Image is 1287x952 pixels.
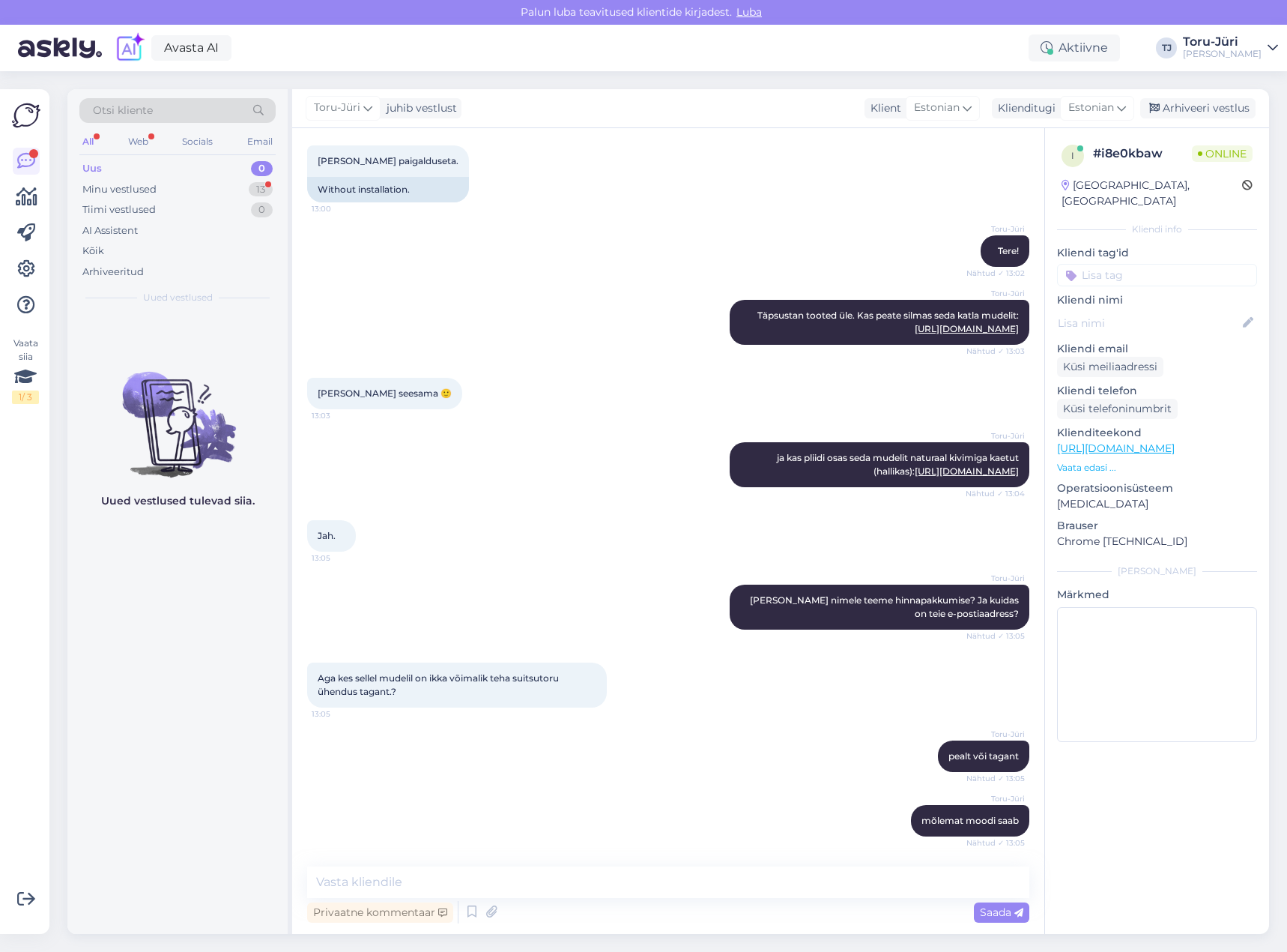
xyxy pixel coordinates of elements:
[1057,399,1178,419] div: Küsi telefoninumbrit
[1071,150,1074,161] span: i
[1057,425,1257,441] p: Klienditeekond
[251,161,273,176] div: 0
[67,345,288,480] img: No chats
[93,103,153,118] span: Otsi kliente
[1057,564,1257,578] div: [PERSON_NAME]
[179,132,216,151] div: Socials
[969,223,1025,235] span: Toru-Jüri
[251,202,273,217] div: 0
[914,100,960,116] span: Estonian
[82,202,156,217] div: Tiimi vestlused
[307,903,453,923] div: Privaatne kommentaar
[732,5,766,19] span: Luba
[1057,264,1257,286] input: Lisa tag
[966,488,1025,499] span: Nähtud ✓ 13:04
[1183,36,1262,48] div: Toru-Jüri
[948,750,1019,762] span: pealt või tagant
[318,530,336,541] span: Jah.
[1057,587,1257,603] p: Märkmed
[966,630,1025,642] span: Nähtud ✓ 13:05
[312,708,368,720] span: 13:05
[966,837,1025,849] span: Nähtud ✓ 13:05
[1058,315,1240,331] input: Lisa nimi
[1029,34,1120,61] div: Aktiivne
[969,573,1025,584] span: Toru-Jüri
[82,182,157,197] div: Minu vestlused
[125,132,151,151] div: Web
[969,430,1025,442] span: Toru-Jüri
[1057,245,1257,261] p: Kliendi tag'id
[1057,292,1257,308] p: Kliendi nimi
[12,337,39,404] div: Vaata siia
[750,594,1021,619] span: [PERSON_NAME] nimele teeme hinnapakkumise? Ja kuidas on teie e-postiaadress?
[969,288,1025,299] span: Toru-Jüri
[314,100,360,116] span: Toru-Jüri
[1057,480,1257,496] p: Operatsioonisüsteem
[82,244,104,259] div: Kõik
[992,100,1056,116] div: Klienditugi
[143,291,213,304] span: Uued vestlused
[249,182,273,197] div: 13
[244,132,276,151] div: Email
[12,101,40,130] img: Askly Logo
[1183,48,1262,60] div: [PERSON_NAME]
[12,391,39,404] div: 1 / 3
[318,155,458,166] span: [PERSON_NAME] paigalduseta.
[980,906,1023,919] span: Saada
[1068,100,1114,116] span: Estonian
[82,161,102,176] div: Uus
[318,672,561,697] span: Aga kes sellel mudelil on ikka võimalik teha suitsutoru ühendus tagant.?
[312,410,368,421] span: 13:03
[151,35,231,61] a: Avasta AI
[1057,357,1163,377] div: Küsi meiliaadressi
[1057,383,1257,399] p: Kliendi telefon
[966,346,1025,357] span: Nähtud ✓ 13:03
[114,32,145,64] img: explore-ai
[777,452,1021,477] span: ja kas pliidi osas seda mudelit naturaal kivimiga kaetut (hallikas):
[921,815,1019,826] span: mõlemat moodi saab
[998,245,1019,256] span: Tere!
[915,323,1019,334] a: [URL][DOMAIN_NAME]
[969,793,1025,804] span: Toru-Jüri
[1057,223,1257,236] div: Kliendi info
[1062,178,1242,209] div: [GEOGRAPHIC_DATA], [GEOGRAPHIC_DATA]
[966,773,1025,784] span: Nähtud ✓ 13:05
[1057,496,1257,512] p: [MEDICAL_DATA]
[1156,37,1177,58] div: TJ
[79,132,97,151] div: All
[307,177,469,202] div: Without installation.
[1057,534,1257,549] p: Chrome [TECHNICAL_ID]
[312,203,368,214] span: 13:00
[1057,442,1175,455] a: [URL][DOMAIN_NAME]
[1192,145,1253,162] span: Online
[82,265,144,280] div: Arhiveeritud
[1057,461,1257,475] p: Vaata edasi ...
[1183,36,1278,60] a: Toru-Jüri[PERSON_NAME]
[969,729,1025,740] span: Toru-Jüri
[312,552,368,564] span: 13:05
[1057,341,1257,357] p: Kliendi email
[101,493,255,509] p: Uued vestlused tulevad siia.
[318,388,452,399] span: [PERSON_NAME] seesama 🙂
[757,310,1019,334] span: Täpsustan tooted üle. Kas peate silmas seda katla mudelit:
[381,100,457,116] div: juhib vestlust
[1140,98,1256,118] div: Arhiveeri vestlus
[915,466,1019,477] a: [URL][DOMAIN_NAME]
[864,100,901,116] div: Klient
[1093,145,1192,163] div: # i8e0kbaw
[966,268,1025,279] span: Nähtud ✓ 13:02
[82,223,138,238] div: AI Assistent
[1057,518,1257,534] p: Brauser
